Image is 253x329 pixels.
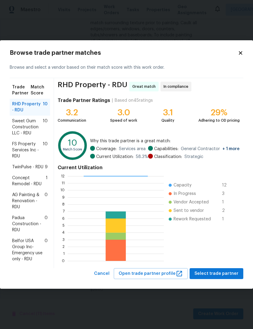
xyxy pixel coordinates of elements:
span: 10 [43,141,48,159]
text: 8 [62,202,65,206]
text: 12 [61,174,65,178]
span: 2 [222,208,232,214]
span: Rework Requested [174,216,211,222]
text: 4 [62,231,65,235]
text: 3 [62,238,65,242]
text: 10 [60,189,65,192]
div: Based on 45 ratings [115,97,153,104]
span: Open trade partner profile [119,270,183,278]
span: 58.3 % [136,154,148,160]
span: Capabilities: [154,146,178,152]
span: 3 [222,191,232,197]
text: 5 [62,224,65,227]
span: 10 [43,118,48,136]
text: 0 [62,259,65,263]
span: 0 [45,192,48,210]
text: 9 [62,196,65,199]
span: TwinPulse - RDU [12,164,43,170]
div: 3.2 [58,110,86,116]
span: Current Utilization: [96,154,133,160]
h2: Browse trade partner matches [10,50,238,56]
span: RHD Property - RDU [58,82,127,91]
div: Adhering to OD pricing [198,117,240,123]
span: Concept Remodel - RDU [12,175,46,187]
button: Open trade partner profile [114,268,188,279]
text: 1 [63,252,65,256]
span: FS Property Services Inc - RDU [12,141,43,159]
span: AG Painting & Renovation - RDU [12,192,45,210]
div: Communication [58,117,86,123]
h4: Current Utilization [58,165,240,171]
span: Classification: [154,154,182,160]
span: 1 [222,199,232,205]
span: 0 [45,238,48,262]
span: Strategic [184,154,203,160]
span: Select trade partner [194,270,238,278]
span: Sent to vendor [174,208,204,214]
div: 29% [198,110,240,116]
span: 9 [45,164,48,170]
span: RHD Property - RDU [12,101,43,113]
div: 3.1 [161,110,174,116]
div: | [110,97,115,104]
span: General Contractor [181,146,240,152]
div: Browse and select a vendor based on their match score with this work order. [10,57,243,78]
span: Cancel [94,270,110,278]
text: Match Score [63,148,83,151]
span: Great match [132,84,158,90]
span: Vendor Accepted [174,199,209,205]
div: 3.0 [110,110,137,116]
span: Why this trade partner is a great match: [90,138,240,144]
span: Coverage: [96,146,116,152]
span: Trade Partner [12,84,31,96]
text: 11 [62,181,65,185]
div: Speed of work [110,117,137,123]
h4: Trade Partner Ratings [58,97,110,104]
span: 12 [222,182,232,188]
span: Sweet Gum Construction LLC - RDU [12,118,43,136]
span: Services area [119,146,146,152]
span: Capacity [174,182,191,188]
span: 10 [43,101,48,113]
span: 1 [222,216,232,222]
button: Select trade partner [190,268,243,279]
text: 10 [68,139,77,147]
span: 1 [46,175,48,187]
text: 2 [62,245,65,248]
text: 6 [62,217,65,220]
button: Cancel [92,268,112,279]
span: Padua Construction - RDU [12,215,45,233]
span: Belfor USA Group Inc-Emergency use only - RDU [12,238,45,262]
span: + 1 more [222,147,240,151]
span: 0 [45,215,48,233]
div: Quality [161,117,174,123]
span: In compliance [164,84,191,90]
span: Match Score [31,84,48,96]
text: 7 [63,210,65,213]
span: In Progress [174,191,196,197]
